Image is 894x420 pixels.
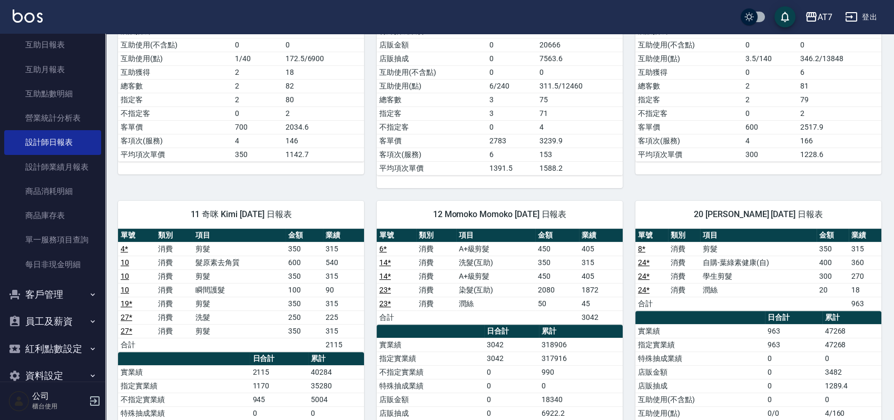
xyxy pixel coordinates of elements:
[539,365,623,379] td: 990
[849,242,881,256] td: 315
[286,229,323,242] th: 金額
[377,406,484,420] td: 店販抽成
[13,9,43,23] img: Logo
[308,379,364,393] td: 35280
[539,338,623,351] td: 318906
[484,351,539,365] td: 3042
[286,324,323,338] td: 350
[232,93,283,106] td: 2
[118,229,155,242] th: 單號
[668,283,701,297] td: 消費
[822,379,881,393] td: 1289.4
[849,269,881,283] td: 270
[537,79,623,93] td: 311.5/12460
[118,393,250,406] td: 不指定實業績
[484,365,539,379] td: 0
[849,297,881,310] td: 963
[118,379,250,393] td: 指定實業績
[377,161,487,175] td: 平均項次單價
[456,269,535,283] td: A+級剪髮
[323,297,364,310] td: 315
[487,134,537,148] td: 2783
[535,242,579,256] td: 450
[743,38,798,52] td: 0
[822,338,881,351] td: 47268
[487,93,537,106] td: 3
[635,338,765,351] td: 指定實業績
[537,52,623,65] td: 7563.6
[232,38,283,52] td: 0
[232,106,283,120] td: 0
[250,352,308,366] th: 日合計
[308,352,364,366] th: 累計
[4,228,101,252] a: 單一服務項目查詢
[537,93,623,106] td: 75
[635,52,743,65] td: 互助使用(點)
[416,256,456,269] td: 消費
[700,229,816,242] th: 項目
[377,52,487,65] td: 店販抽成
[822,324,881,338] td: 47268
[579,256,623,269] td: 315
[118,338,155,351] td: 合計
[765,365,822,379] td: 0
[668,269,701,283] td: 消費
[4,179,101,203] a: 商品消耗明細
[308,406,364,420] td: 0
[537,38,623,52] td: 20666
[193,269,286,283] td: 剪髮
[743,93,798,106] td: 2
[283,79,364,93] td: 82
[4,335,101,363] button: 紅利點數設定
[456,256,535,269] td: 洗髮(互助)
[635,393,765,406] td: 互助使用(不含點)
[774,6,795,27] button: save
[155,283,193,297] td: 消費
[817,256,849,269] td: 400
[286,256,323,269] td: 600
[487,38,537,52] td: 0
[155,297,193,310] td: 消費
[155,256,193,269] td: 消費
[32,402,86,411] p: 櫃台使用
[283,65,364,79] td: 18
[635,229,668,242] th: 單號
[535,229,579,242] th: 金額
[377,106,487,120] td: 指定客
[668,256,701,269] td: 消費
[668,229,701,242] th: 類別
[283,148,364,161] td: 1142.7
[232,52,283,65] td: 1/40
[377,229,416,242] th: 單號
[635,324,765,338] td: 實業績
[484,393,539,406] td: 0
[537,148,623,161] td: 153
[487,120,537,134] td: 0
[635,106,743,120] td: 不指定客
[193,283,286,297] td: 瞬間護髮
[232,148,283,161] td: 350
[818,11,832,24] div: AT7
[765,351,822,365] td: 0
[377,65,487,79] td: 互助使用(不含點)
[487,52,537,65] td: 0
[4,130,101,154] a: 設計師日報表
[798,65,881,79] td: 6
[4,281,101,308] button: 客戶管理
[798,38,881,52] td: 0
[798,134,881,148] td: 166
[798,106,881,120] td: 2
[484,406,539,420] td: 0
[232,65,283,79] td: 2
[537,106,623,120] td: 71
[377,351,484,365] td: 指定實業績
[539,393,623,406] td: 18340
[323,229,364,242] th: 業績
[539,406,623,420] td: 6922.2
[635,65,743,79] td: 互助獲得
[484,325,539,338] th: 日合計
[250,365,308,379] td: 2115
[743,120,798,134] td: 600
[416,283,456,297] td: 消費
[798,52,881,65] td: 346.2/13848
